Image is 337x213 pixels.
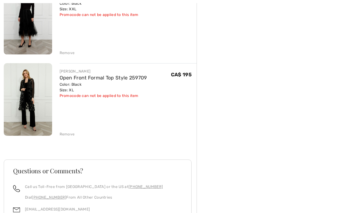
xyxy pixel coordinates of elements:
[25,184,163,190] p: Call us Toll-Free from [GEOGRAPHIC_DATA] or the US at
[32,195,66,200] a: [PHONE_NUMBER]
[4,63,52,136] img: Open Front Formal Top Style 259709
[129,185,163,189] a: [PHONE_NUMBER]
[60,1,154,12] div: Color: Black Size: XXL
[25,195,163,200] p: Dial From All Other Countries
[60,82,147,93] div: Color: Black Size: XL
[13,185,20,192] img: call
[13,168,182,174] h3: Questions or Comments?
[60,93,147,99] div: Promocode can not be applied to this item
[60,75,147,81] a: Open Front Formal Top Style 259709
[60,50,75,56] div: Remove
[171,72,192,78] span: CA$ 195
[60,131,75,137] div: Remove
[25,207,90,211] a: [EMAIL_ADDRESS][DOMAIN_NAME]
[60,12,154,18] div: Promocode can not be applied to this item
[60,68,147,74] div: [PERSON_NAME]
